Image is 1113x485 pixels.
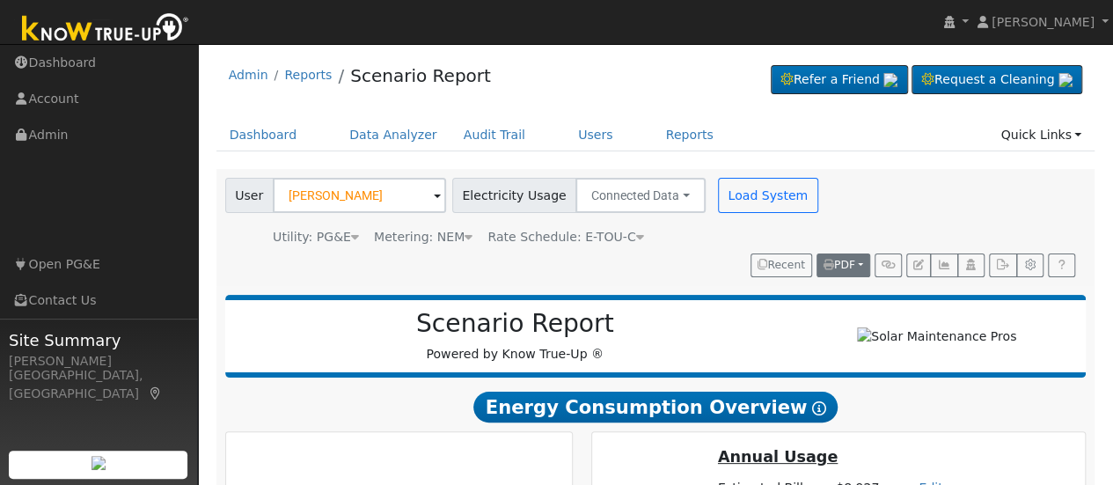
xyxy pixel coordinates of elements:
a: Dashboard [216,119,311,151]
img: retrieve [883,73,897,87]
a: Quick Links [987,119,1095,151]
span: Energy Consumption Overview [473,392,838,423]
img: retrieve [92,456,106,470]
a: Admin [229,68,268,82]
a: Request a Cleaning [912,65,1082,95]
a: Scenario Report [350,65,491,86]
button: PDF [816,254,870,278]
a: Help Link [1048,254,1075,278]
a: Data Analyzer [336,119,450,151]
button: Login As [957,254,985,278]
u: Annual Usage [718,448,838,466]
span: PDF [824,259,855,271]
button: Connected Data [575,178,706,213]
i: Show Help [811,401,825,415]
img: Solar Maintenance Pros [857,327,1016,346]
span: User [225,178,274,213]
a: Reports [653,119,727,151]
div: [PERSON_NAME] [9,352,188,371]
button: Multi-Series Graph [930,254,957,278]
a: Audit Trail [450,119,538,151]
img: retrieve [1058,73,1073,87]
a: Refer a Friend [771,65,908,95]
span: Electricity Usage [452,178,576,213]
button: Recent [751,254,812,278]
span: [PERSON_NAME] [992,15,1095,29]
img: Know True-Up [13,10,198,49]
h2: Scenario Report [243,309,787,339]
button: Settings [1016,254,1043,278]
span: Site Summary [9,328,188,352]
button: Edit User [906,254,931,278]
a: Reports [284,68,332,82]
button: Export Interval Data [989,254,1016,278]
div: [GEOGRAPHIC_DATA], [GEOGRAPHIC_DATA] [9,366,188,403]
a: Map [148,386,164,400]
div: Metering: NEM [374,228,472,246]
a: Users [565,119,626,151]
input: Select a User [273,178,446,213]
button: Generate Report Link [875,254,902,278]
div: Utility: PG&E [273,228,359,246]
div: Powered by Know True-Up ® [234,309,796,364]
span: Alias: HETOUC [487,230,643,244]
button: Load System [718,178,818,213]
